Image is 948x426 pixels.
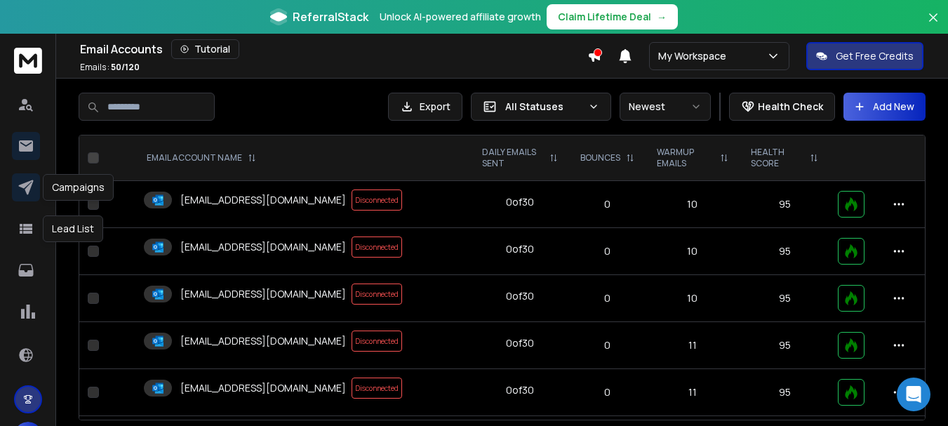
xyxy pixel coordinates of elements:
td: 95 [740,369,829,416]
button: Newest [620,93,711,121]
p: All Statuses [505,100,582,114]
span: Disconnected [352,189,402,211]
button: Add New [843,93,926,121]
p: Get Free Credits [836,49,914,63]
p: 0 [578,197,637,211]
p: 0 [578,244,637,258]
span: Disconnected [352,378,402,399]
button: Export [388,93,462,121]
td: 95 [740,181,829,228]
span: Disconnected [352,284,402,305]
p: [EMAIL_ADDRESS][DOMAIN_NAME] [180,193,346,207]
td: 95 [740,275,829,322]
span: ReferralStack [293,8,368,25]
div: 0 of 30 [506,383,534,397]
p: Emails : [80,62,140,73]
td: 11 [646,369,740,416]
p: [EMAIL_ADDRESS][DOMAIN_NAME] [180,334,346,348]
button: Tutorial [171,39,239,59]
span: Disconnected [352,331,402,352]
div: 0 of 30 [506,336,534,350]
td: 10 [646,228,740,275]
div: 0 of 30 [506,242,534,256]
p: My Workspace [658,49,732,63]
td: 10 [646,275,740,322]
p: Unlock AI-powered affiliate growth [380,10,541,24]
td: 10 [646,181,740,228]
td: 11 [646,322,740,369]
td: 95 [740,322,829,369]
button: Claim Lifetime Deal→ [547,4,678,29]
button: Close banner [924,8,942,42]
td: 95 [740,228,829,275]
p: 0 [578,291,637,305]
p: [EMAIL_ADDRESS][DOMAIN_NAME] [180,240,346,254]
p: HEALTH SCORE [751,147,804,169]
span: → [657,10,667,24]
div: Email Accounts [80,39,587,59]
span: 50 / 120 [111,61,140,73]
span: Disconnected [352,237,402,258]
div: Open Intercom Messenger [897,378,930,411]
p: DAILY EMAILS SENT [482,147,544,169]
p: [EMAIL_ADDRESS][DOMAIN_NAME] [180,381,346,395]
button: Get Free Credits [806,42,923,70]
button: Health Check [729,93,835,121]
div: Lead List [43,215,103,242]
p: [EMAIL_ADDRESS][DOMAIN_NAME] [180,287,346,301]
div: 0 of 30 [506,289,534,303]
div: EMAIL ACCOUNT NAME [147,152,256,164]
p: Health Check [758,100,823,114]
p: 0 [578,338,637,352]
div: Campaigns [43,174,114,201]
p: WARMUP EMAILS [657,147,714,169]
p: 0 [578,385,637,399]
p: BOUNCES [580,152,620,164]
div: 0 of 30 [506,195,534,209]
